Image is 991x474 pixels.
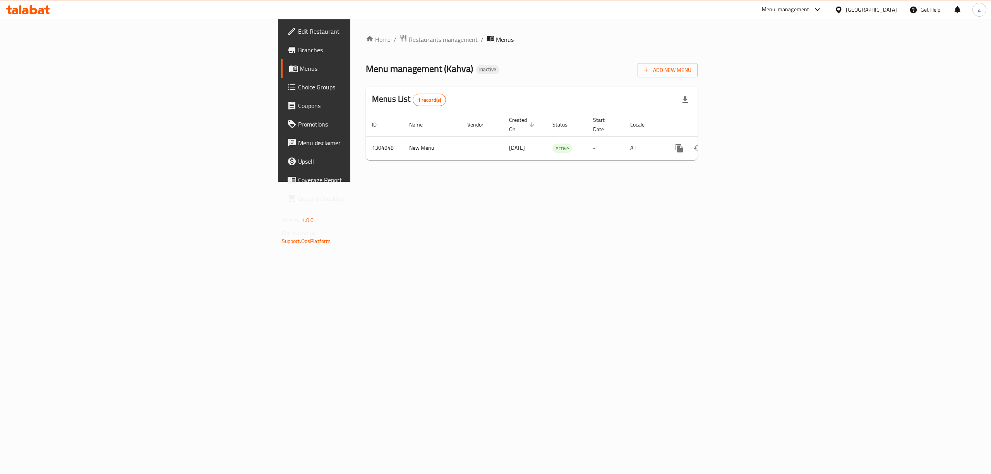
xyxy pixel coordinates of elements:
a: Branches [281,41,444,59]
span: Name [409,120,433,129]
span: Upsell [298,157,437,166]
a: Upsell [281,152,444,171]
span: Locale [630,120,655,129]
span: Grocery Checklist [298,194,437,203]
div: Total records count [413,94,446,106]
span: Coverage Report [298,175,437,185]
span: Created On [509,115,537,134]
button: more [670,139,689,157]
a: Support.OpsPlatform [282,236,331,246]
a: Coverage Report [281,171,444,189]
span: Version: [282,215,301,225]
div: Export file [676,91,694,109]
h2: Menus List [372,93,446,106]
span: a [978,5,981,14]
nav: breadcrumb [366,34,698,44]
td: - [587,136,624,160]
span: Menu disclaimer [298,138,437,147]
a: Grocery Checklist [281,189,444,208]
a: Coupons [281,96,444,115]
td: All [624,136,664,160]
th: Actions [664,113,751,137]
span: Branches [298,45,437,55]
span: Menus [496,35,514,44]
a: Choice Groups [281,78,444,96]
span: ID [372,120,387,129]
span: Menus [300,64,437,73]
span: 1.0.0 [302,215,314,225]
span: Add New Menu [644,65,691,75]
span: Active [552,144,572,153]
button: Change Status [689,139,707,157]
span: Coupons [298,101,437,110]
li: / [481,35,483,44]
div: [GEOGRAPHIC_DATA] [846,5,897,14]
a: Edit Restaurant [281,22,444,41]
span: Status [552,120,578,129]
span: [DATE] [509,143,525,153]
a: Menus [281,59,444,78]
a: Promotions [281,115,444,133]
div: Inactive [476,65,499,74]
span: Edit Restaurant [298,27,437,36]
span: Choice Groups [298,82,437,92]
div: Menu-management [762,5,809,14]
span: Start Date [593,115,615,134]
span: 1 record(s) [413,96,446,104]
span: Vendor [467,120,494,129]
span: Promotions [298,120,437,129]
a: Menu disclaimer [281,133,444,152]
button: Add New Menu [638,63,698,77]
span: Get support on: [282,228,317,238]
span: Inactive [476,66,499,73]
table: enhanced table [366,113,751,160]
